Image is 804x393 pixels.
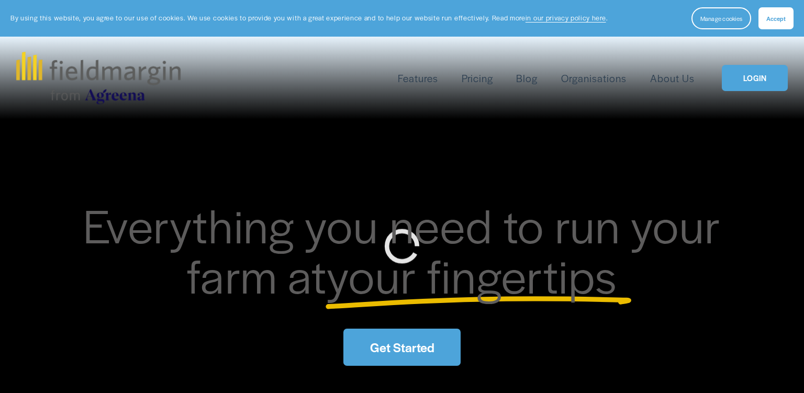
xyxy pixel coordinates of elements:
span: Everything you need to run your farm at [83,192,732,307]
button: Accept [758,7,794,29]
p: By using this website, you agree to our use of cookies. We use cookies to provide you with a grea... [10,13,608,23]
button: Manage cookies [691,7,751,29]
a: Blog [516,70,538,87]
span: Manage cookies [700,14,742,23]
a: folder dropdown [398,70,438,87]
a: Get Started [343,329,461,366]
span: Features [398,71,438,86]
a: LOGIN [722,65,788,92]
span: your fingertips [327,242,617,307]
img: fieldmargin.com [16,52,181,104]
span: Accept [766,14,786,23]
a: Organisations [561,70,627,87]
a: Pricing [462,70,493,87]
a: in our privacy policy here [526,13,606,23]
a: About Us [650,70,695,87]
